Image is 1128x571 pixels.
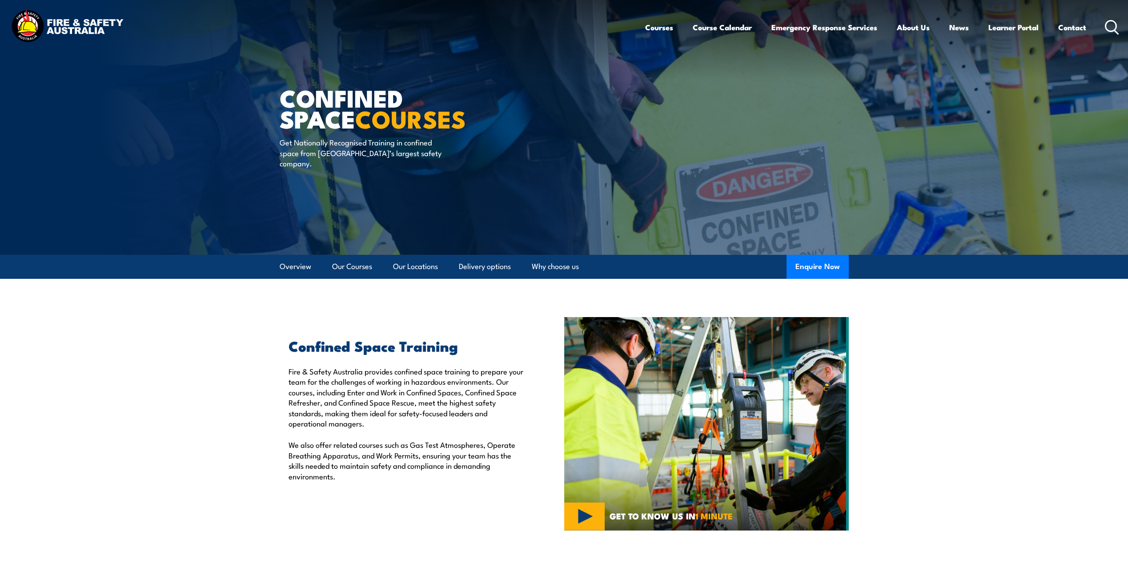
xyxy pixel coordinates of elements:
[280,137,442,168] p: Get Nationally Recognised Training in confined space from [GEOGRAPHIC_DATA]’s largest safety comp...
[289,439,523,481] p: We also offer related courses such as Gas Test Atmospheres, Operate Breathing Apparatus, and Work...
[564,317,849,531] img: Confined Space Courses Australia
[787,255,849,279] button: Enquire Now
[988,16,1039,39] a: Learner Portal
[949,16,969,39] a: News
[532,255,579,278] a: Why choose us
[1058,16,1086,39] a: Contact
[771,16,877,39] a: Emergency Response Services
[695,509,733,522] strong: 1 MINUTE
[355,100,466,137] strong: COURSES
[289,366,523,428] p: Fire & Safety Australia provides confined space training to prepare your team for the challenges ...
[280,255,311,278] a: Overview
[459,255,511,278] a: Delivery options
[897,16,930,39] a: About Us
[280,87,499,129] h1: Confined Space
[610,512,733,520] span: GET TO KNOW US IN
[289,339,523,352] h2: Confined Space Training
[332,255,372,278] a: Our Courses
[645,16,673,39] a: Courses
[693,16,752,39] a: Course Calendar
[393,255,438,278] a: Our Locations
